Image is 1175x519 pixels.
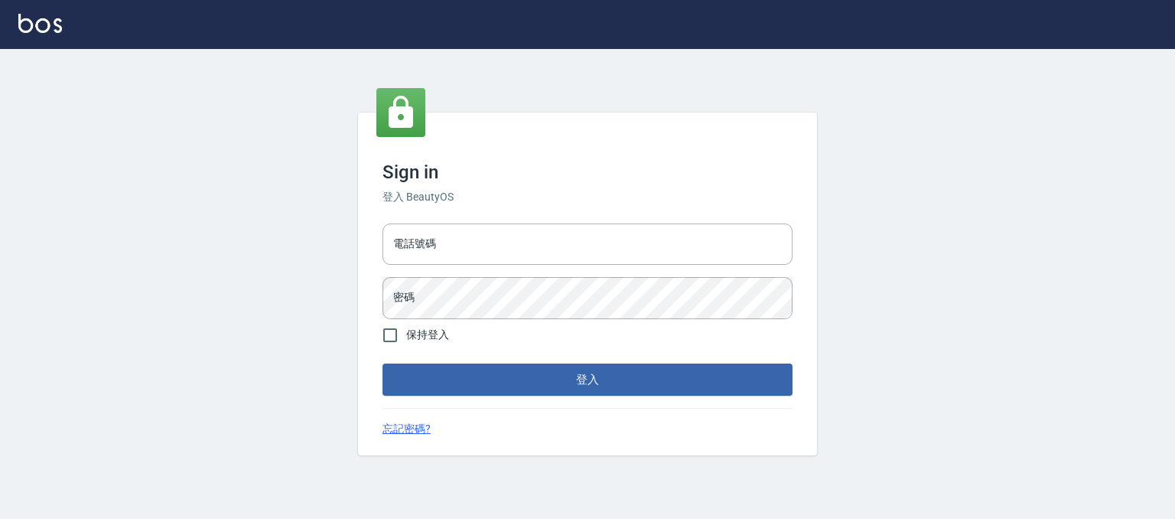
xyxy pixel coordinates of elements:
span: 保持登入 [406,327,449,343]
img: Logo [18,14,62,33]
a: 忘記密碼? [382,421,431,437]
h6: 登入 BeautyOS [382,189,793,205]
button: 登入 [382,364,793,396]
h3: Sign in [382,162,793,183]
